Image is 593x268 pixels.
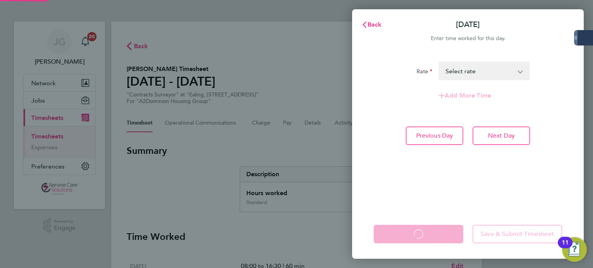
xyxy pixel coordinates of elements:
label: Rate [417,68,432,77]
div: Enter time worked for this day. [352,34,584,43]
span: Previous Day [416,132,453,140]
button: Previous Day [406,126,463,145]
p: [DATE] [456,19,480,30]
span: Back [368,21,382,28]
button: Next Day [473,126,530,145]
span: Next Day [488,132,515,140]
button: Back [354,17,390,32]
button: Open Resource Center, 11 new notifications [562,237,587,262]
div: 11 [562,243,569,253]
